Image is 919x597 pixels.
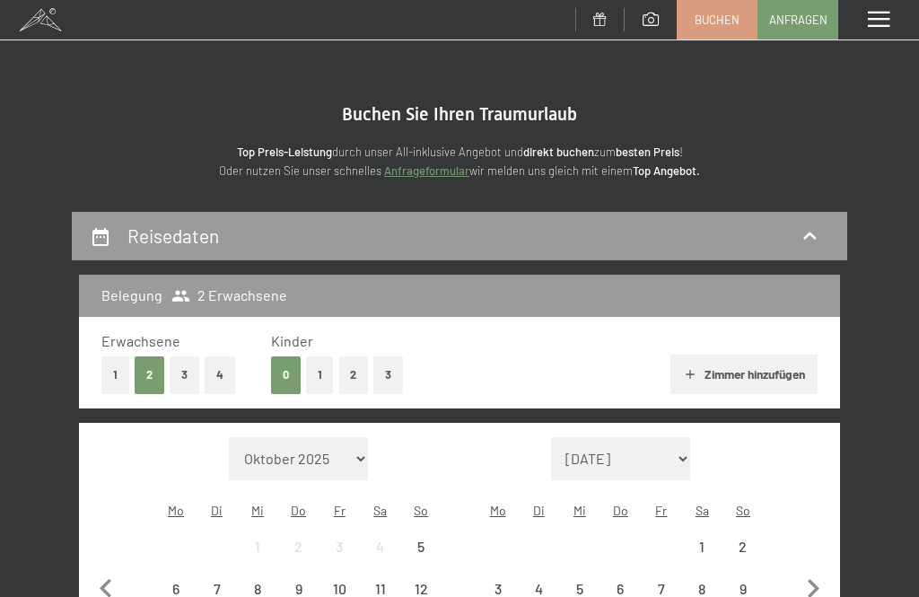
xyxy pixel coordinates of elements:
abbr: Mittwoch [251,503,264,518]
span: Kinder [271,332,313,349]
div: Sat Nov 01 2025 [682,526,723,567]
abbr: Samstag [696,503,709,518]
abbr: Samstag [373,503,387,518]
div: 2 [280,540,318,577]
a: Anfrageformular [384,163,469,178]
abbr: Donnerstag [291,503,306,518]
div: Anreise nicht möglich [319,526,360,567]
button: 1 [101,356,129,393]
div: 2 [724,540,762,577]
abbr: Montag [168,503,184,518]
div: 4 [362,540,399,577]
abbr: Dienstag [533,503,545,518]
strong: Top Angebot. [633,163,700,178]
button: 1 [306,356,334,393]
button: 0 [271,356,301,393]
abbr: Montag [490,503,506,518]
strong: direkt buchen [523,145,594,159]
div: 1 [239,540,276,577]
abbr: Sonntag [736,503,750,518]
span: Buchen Sie Ihren Traumurlaub [342,103,577,125]
span: Erwachsene [101,332,180,349]
span: 2 Erwachsene [171,285,287,305]
div: Sun Nov 02 2025 [722,526,764,567]
h2: Reisedaten [127,224,219,247]
p: durch unser All-inklusive Angebot und zum ! Oder nutzen Sie unser schnelles wir melden uns gleich... [72,143,847,180]
span: Buchen [695,12,740,28]
a: Buchen [678,1,757,39]
div: Anreise nicht möglich [682,526,723,567]
div: Sun Oct 05 2025 [401,526,442,567]
div: Fri Oct 03 2025 [319,526,360,567]
strong: besten Preis [616,145,679,159]
button: Zimmer hinzufügen [670,355,817,394]
div: 3 [320,540,358,577]
abbr: Dienstag [211,503,223,518]
button: 2 [135,356,164,393]
div: Anreise nicht möglich [401,526,442,567]
div: Thu Oct 02 2025 [278,526,319,567]
button: 3 [373,356,403,393]
abbr: Sonntag [414,503,428,518]
span: Anfragen [769,12,827,28]
div: 5 [403,540,441,577]
div: Anreise nicht möglich [237,526,278,567]
div: Anreise nicht möglich [360,526,401,567]
a: Anfragen [758,1,837,39]
div: Anreise nicht möglich [278,526,319,567]
div: Sat Oct 04 2025 [360,526,401,567]
div: Wed Oct 01 2025 [237,526,278,567]
abbr: Mittwoch [573,503,586,518]
strong: Top Preis-Leistung [237,145,332,159]
button: 2 [339,356,369,393]
div: 1 [684,540,722,577]
abbr: Donnerstag [613,503,628,518]
h3: Belegung [101,285,162,305]
div: Anreise nicht möglich [722,526,764,567]
abbr: Freitag [655,503,667,518]
button: 3 [170,356,199,393]
button: 4 [205,356,235,393]
abbr: Freitag [334,503,346,518]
